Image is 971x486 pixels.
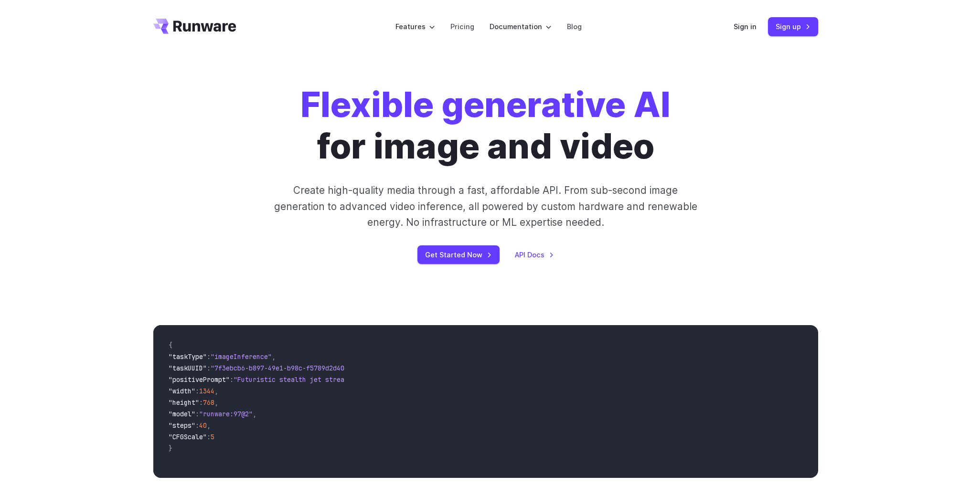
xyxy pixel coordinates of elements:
[273,182,698,230] p: Create high-quality media through a fast, affordable API. From sub-second image generation to adv...
[450,21,474,32] a: Pricing
[195,421,199,430] span: :
[211,352,272,361] span: "imageInference"
[169,352,207,361] span: "taskType"
[199,387,214,395] span: 1344
[169,433,207,441] span: "CFGScale"
[169,364,207,372] span: "taskUUID"
[195,410,199,418] span: :
[300,84,671,167] h1: for image and video
[207,352,211,361] span: :
[199,410,253,418] span: "runware:97@2"
[214,398,218,407] span: ,
[272,352,276,361] span: ,
[417,245,500,264] a: Get Started Now
[300,84,671,126] strong: Flexible generative AI
[768,17,818,36] a: Sign up
[490,21,552,32] label: Documentation
[169,387,195,395] span: "width"
[203,398,214,407] span: 768
[207,433,211,441] span: :
[395,21,435,32] label: Features
[169,375,230,384] span: "positivePrompt"
[211,364,356,372] span: "7f3ebcb6-b897-49e1-b98c-f5789d2d40d7"
[169,444,172,453] span: }
[734,21,757,32] a: Sign in
[169,410,195,418] span: "model"
[169,398,199,407] span: "height"
[153,19,236,34] a: Go to /
[567,21,582,32] a: Blog
[169,421,195,430] span: "steps"
[515,249,554,260] a: API Docs
[234,375,581,384] span: "Futuristic stealth jet streaking through a neon-lit cityscape with glowing purple exhaust"
[214,387,218,395] span: ,
[169,341,172,349] span: {
[211,433,214,441] span: 5
[199,398,203,407] span: :
[230,375,234,384] span: :
[195,387,199,395] span: :
[207,421,211,430] span: ,
[207,364,211,372] span: :
[199,421,207,430] span: 40
[253,410,256,418] span: ,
